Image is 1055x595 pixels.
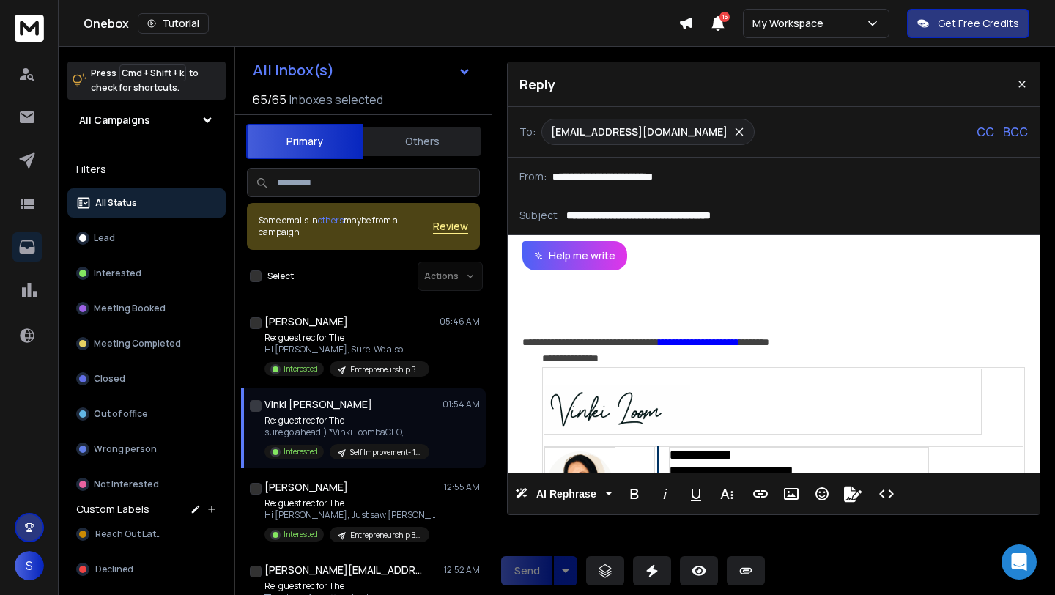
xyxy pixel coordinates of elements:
p: Re: guest rec for The [264,498,440,509]
h3: Custom Labels [76,502,149,517]
p: 12:52 AM [444,564,480,576]
button: All Inbox(s) [241,56,483,85]
span: Cmd + Shift + k [119,64,186,81]
button: All Status [67,188,226,218]
p: Interested [284,446,318,457]
button: Underline (⌘U) [682,479,710,509]
p: [EMAIL_ADDRESS][DOMAIN_NAME] [551,125,728,139]
p: Self Improvement- 1k-10k [350,447,421,458]
h1: Vinki [PERSON_NAME] [264,397,372,412]
button: Lead [67,223,226,253]
button: Wrong person [67,435,226,464]
div: Some emails in maybe from a campaign [259,215,433,238]
p: Out of office [94,408,148,420]
p: Wrong person [94,443,157,455]
button: All Campaigns [67,106,226,135]
h1: All Inbox(s) [253,63,334,78]
button: More Text [713,479,741,509]
p: Interested [284,529,318,540]
p: All Status [95,197,137,209]
div: Open Intercom Messenger [1002,544,1037,580]
button: S [15,551,44,580]
span: 16 [719,12,730,22]
div: Onebox [84,13,678,34]
button: Not Interested [67,470,226,499]
p: From: [519,169,547,184]
p: Meeting Booked [94,303,166,314]
button: Review [433,219,468,234]
button: Get Free Credits [907,9,1029,38]
h1: [PERSON_NAME] [264,480,348,495]
span: AI Rephrase [533,488,599,500]
button: Others [363,125,481,158]
p: CC [977,123,994,141]
p: Interested [284,363,318,374]
h3: Inboxes selected [289,91,383,108]
label: Select [267,270,294,282]
span: Declined [95,563,133,575]
h1: [PERSON_NAME] [264,314,348,329]
button: Reach Out Later [67,520,226,549]
p: Closed [94,373,125,385]
p: My Workspace [752,16,829,31]
span: others [318,214,344,226]
p: Meeting Completed [94,338,181,350]
button: Closed [67,364,226,393]
button: Out of office [67,399,226,429]
p: Re: guest rec for The [264,580,429,592]
button: Help me write [522,241,627,270]
p: Re: guest rec for The [264,415,429,426]
h3: Filters [67,159,226,180]
p: Re: guest rec for The [264,332,429,344]
button: Meeting Booked [67,294,226,323]
p: Press to check for shortcuts. [91,66,199,95]
h1: [PERSON_NAME][EMAIL_ADDRESS][DOMAIN_NAME] [264,563,426,577]
p: Hi [PERSON_NAME], Just saw [PERSON_NAME] [264,509,440,521]
p: Reply [519,74,555,95]
button: Bold (⌘B) [621,479,648,509]
button: Interested [67,259,226,288]
p: Lead [94,232,115,244]
p: Get Free Credits [938,16,1019,31]
button: AI Rephrase [512,479,615,509]
button: Code View [873,479,900,509]
button: Tutorial [138,13,209,34]
button: Italic (⌘I) [651,479,679,509]
button: Insert Image (⌘P) [777,479,805,509]
h1: All Campaigns [79,113,150,127]
img: logo.gif [545,451,615,522]
p: 05:46 AM [440,316,480,328]
p: sure go ahead:) *Vinki LoombaCEO, [264,426,429,438]
button: Declined [67,555,226,584]
p: Hi [PERSON_NAME], Sure! We also [264,344,429,355]
span: 65 / 65 [253,91,286,108]
button: Primary [246,124,363,159]
button: Meeting Completed [67,329,226,358]
p: 12:55 AM [444,481,480,493]
p: Entrepreneurship Batch #19 [350,530,421,541]
p: Not Interested [94,478,159,490]
p: Subject: [519,208,560,223]
img: signoff.gif [544,385,691,430]
span: Reach Out Later [95,528,164,540]
p: Interested [94,267,141,279]
p: To: [519,125,536,139]
button: Emoticons [808,479,836,509]
button: Insert Link (⌘K) [747,479,774,509]
button: Signature [839,479,867,509]
p: BCC [1003,123,1028,141]
p: Entrepreneurship Batch #18 [350,364,421,375]
p: 01:54 AM [443,399,480,410]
